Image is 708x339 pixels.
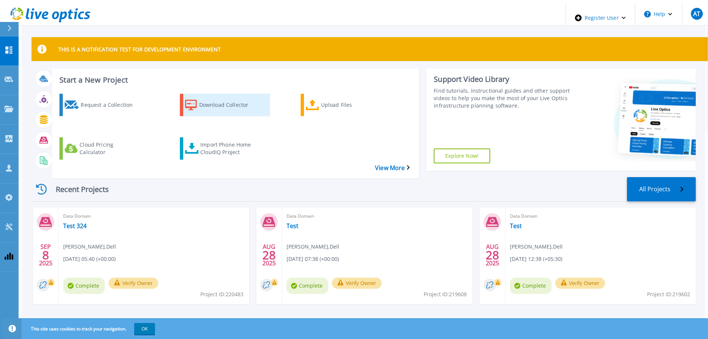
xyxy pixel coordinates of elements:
a: Test [510,222,522,230]
span: Data Domain [63,212,245,220]
div: AUG 2025 [485,242,500,269]
div: Upload Files [321,96,381,114]
span: 8 [42,252,49,258]
span: 28 [486,252,499,258]
span: [DATE] 05:40 (+00:00) [63,255,116,263]
span: Project ID: 219602 [647,290,690,298]
h3: Start a New Project [59,76,409,84]
div: Download Collector [199,96,259,114]
a: Test [287,222,298,230]
a: Cloud Pricing Calculator [59,137,149,160]
p: THIS IS A NOTIFICATION TEST FOR DEVELOPMENT ENVIRONMENT [58,46,221,53]
span: [PERSON_NAME] , Dell [287,243,339,251]
span: This site uses cookies to track your navigation. [23,323,155,335]
span: Data Domain [287,212,468,220]
span: Complete [63,278,105,294]
button: Help [635,3,682,25]
a: Explore Now! [434,148,490,163]
a: Test 324 [63,222,87,230]
span: [DATE] 07:38 (+00:00) [287,255,339,263]
div: SEP 2025 [39,242,53,269]
a: Request a Collection [59,94,149,116]
div: Import Phone Home CloudIQ Project [200,139,260,158]
span: Data Domain [510,212,691,220]
div: Register User [566,3,635,33]
span: [DATE] 12:38 (+05:30) [510,255,562,263]
button: Verify Owner [109,278,158,289]
a: Upload Files [301,94,391,116]
span: AT [693,11,700,17]
div: AUG 2025 [262,242,276,269]
span: Complete [510,278,552,294]
button: Verify Owner [555,278,605,289]
span: [PERSON_NAME] , Dell [63,243,116,251]
a: Download Collector [180,94,270,116]
div: Request a Collection [81,96,140,114]
a: All Projects [627,177,696,201]
div: Recent Projects [32,180,121,198]
a: View More [375,164,410,172]
button: OK [134,323,155,335]
span: [PERSON_NAME] , Dell [510,243,563,251]
div: Cloud Pricing Calculator [80,139,139,158]
div: Support Video Library [434,74,571,84]
span: Project ID: 220483 [200,290,243,298]
div: Find tutorials, instructional guides and other support videos to help you make the most of your L... [434,87,571,109]
span: Project ID: 219608 [424,290,467,298]
span: Complete [287,278,328,294]
span: 28 [262,252,276,258]
button: Verify Owner [332,278,382,289]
